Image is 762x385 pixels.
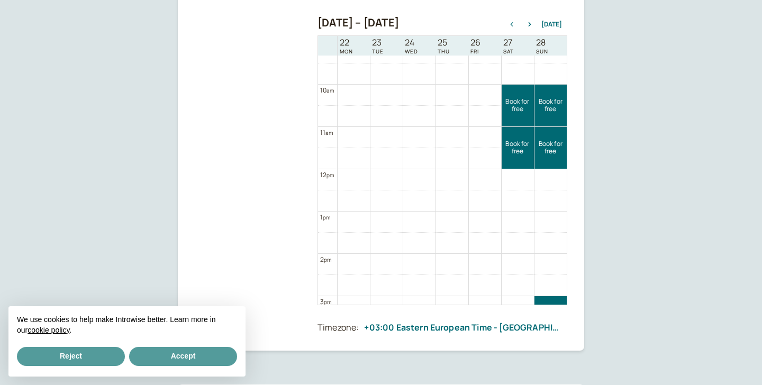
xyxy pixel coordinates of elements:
span: 24 [405,38,418,48]
span: TUE [372,48,384,54]
a: September 23, 2025 [370,36,386,55]
span: 27 [503,38,514,48]
span: am [326,87,334,94]
span: pm [324,256,331,263]
div: 12 [320,170,334,180]
span: 25 [438,38,450,48]
span: Book for free [534,140,567,155]
div: 1 [320,212,331,222]
a: cookie policy [28,326,69,334]
span: 28 [536,38,548,48]
span: THU [438,48,450,54]
a: September 27, 2025 [501,36,516,55]
span: MON [340,48,353,54]
span: FRI [470,48,480,54]
h2: [DATE] – [DATE] [317,16,399,29]
span: Book for free [502,140,534,155]
a: September 28, 2025 [534,36,550,55]
span: am [325,129,333,136]
span: 22 [340,38,353,48]
a: September 26, 2025 [468,36,483,55]
span: WED [405,48,418,54]
div: We use cookies to help make Introwise better. Learn more in our . [8,306,246,345]
button: Reject [17,347,125,366]
button: Accept [129,347,237,366]
span: SAT [503,48,514,54]
span: pm [326,171,334,179]
span: 23 [372,38,384,48]
div: Timezone: [317,321,359,335]
a: September 22, 2025 [338,36,355,55]
div: 11 [320,127,333,137]
a: September 24, 2025 [403,36,420,55]
a: September 25, 2025 [436,36,452,55]
span: SUN [536,48,548,54]
span: 26 [470,38,480,48]
span: Book for free [502,98,534,113]
span: pm [323,214,330,221]
div: 10 [320,85,334,95]
span: pm [324,298,331,306]
div: 3 [320,297,332,307]
div: 2 [320,254,332,264]
span: Book for free [534,98,567,113]
button: [DATE] [541,21,562,28]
